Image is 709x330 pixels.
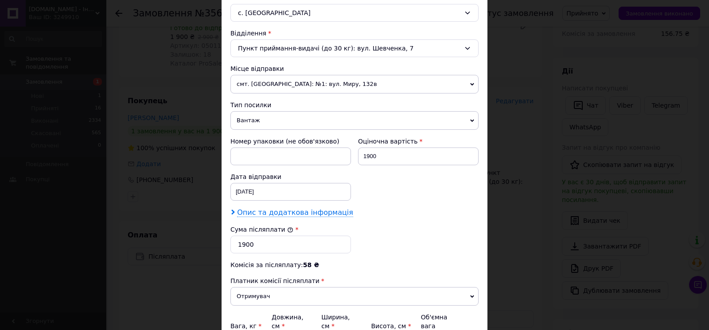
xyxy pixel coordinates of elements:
[230,277,319,284] span: Платник комісії післяплати
[230,137,351,146] div: Номер упаковки (не обов'язково)
[358,137,479,146] div: Оціночна вартість
[237,208,353,217] span: Опис та додаткова інформація
[303,261,319,268] span: 58 ₴
[230,322,261,330] label: Вага, кг
[272,314,304,330] label: Довжина, см
[230,101,271,109] span: Тип посилки
[321,314,350,330] label: Ширина, см
[230,172,351,181] div: Дата відправки
[230,4,479,22] div: с. [GEOGRAPHIC_DATA]
[230,226,293,233] label: Сума післяплати
[230,29,479,38] div: Відділення
[230,75,479,93] span: смт. [GEOGRAPHIC_DATA]: №1: вул. Миру, 132в
[371,322,411,330] label: Висота, см
[230,39,479,57] div: Пункт приймання-видачі (до 30 кг): вул. Шевченка, 7
[230,260,479,269] div: Комісія за післяплату:
[230,65,284,72] span: Місце відправки
[230,287,479,306] span: Отримувач
[230,111,479,130] span: Вантаж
